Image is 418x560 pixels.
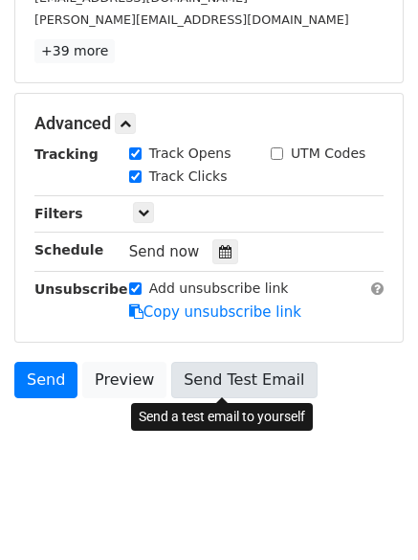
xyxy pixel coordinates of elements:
a: +39 more [34,39,115,63]
a: Send [14,362,77,398]
label: Track Opens [149,144,231,164]
a: Copy unsubscribe link [129,303,301,321]
label: Add unsubscribe link [149,279,289,299]
strong: Schedule [34,242,103,258]
a: Send Test Email [171,362,317,398]
div: Send a test email to yourself [131,403,313,431]
iframe: Chat Widget [322,468,418,560]
label: UTM Codes [291,144,365,164]
strong: Unsubscribe [34,281,128,297]
span: Send now [129,243,200,260]
h5: Advanced [34,113,384,134]
a: Preview [82,362,166,398]
strong: Filters [34,206,83,221]
strong: Tracking [34,146,99,162]
small: [PERSON_NAME][EMAIL_ADDRESS][DOMAIN_NAME] [34,12,349,27]
label: Track Clicks [149,167,228,187]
